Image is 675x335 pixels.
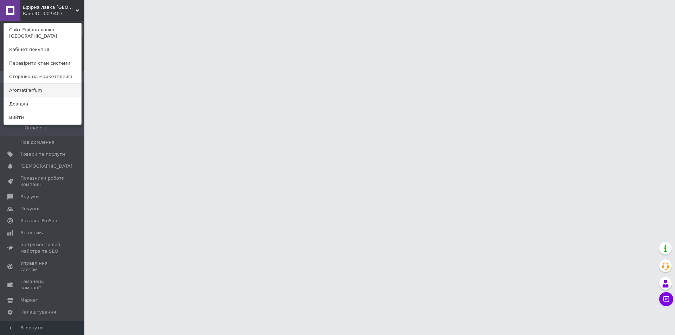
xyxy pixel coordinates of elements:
[4,70,81,83] a: Сторінка на маркетплейсі
[20,297,38,303] span: Маркет
[4,43,81,56] a: Кабінет покупця
[23,11,52,17] div: Ваш ID: 3329407
[20,175,65,188] span: Показники роботи компанії
[20,151,65,157] span: Товари та послуги
[23,4,76,11] span: Ефірна лавка Київ
[20,218,58,224] span: Каталог ProSale
[20,194,39,200] span: Відгуки
[20,139,54,146] span: Повідомлення
[4,97,81,111] a: Довідка
[659,292,673,306] button: Чат з покупцем
[20,230,45,236] span: Аналітика
[20,163,72,169] span: [DEMOGRAPHIC_DATA]
[20,309,56,315] span: Налаштування
[4,84,81,97] a: AromatParfum
[20,206,39,212] span: Покупці
[4,111,81,124] a: Вийти
[25,125,47,131] span: Оплачені
[20,260,65,273] span: Управління сайтом
[20,278,65,291] span: Гаманець компанії
[4,57,81,70] a: Перевірити стан системи
[20,241,65,254] span: Інструменти веб-майстра та SEO
[4,23,81,43] a: Сайт Ефірна лавка [GEOGRAPHIC_DATA]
